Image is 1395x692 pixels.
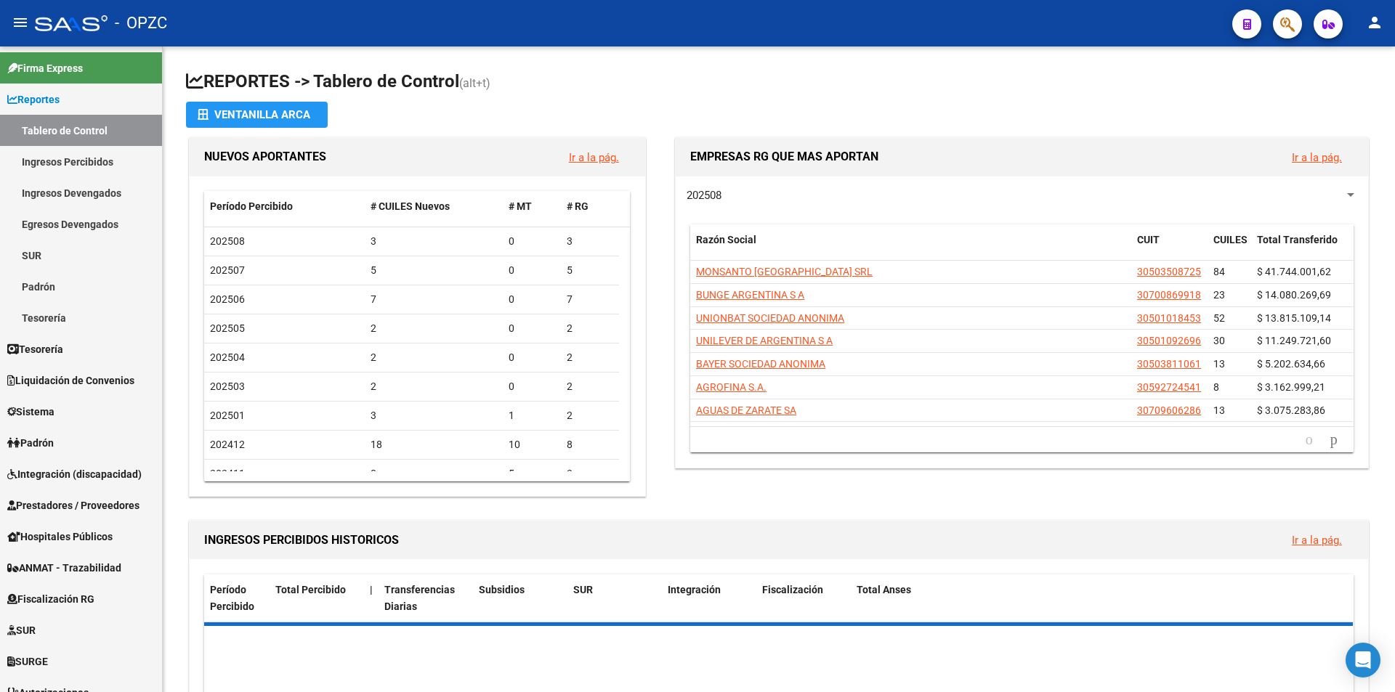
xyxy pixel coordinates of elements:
span: INGRESOS PERCIBIDOS HISTORICOS [204,533,399,547]
span: Integración (discapacidad) [7,466,142,482]
span: UNILEVER DE ARGENTINA S A [696,335,833,346]
span: Sistema [7,404,54,420]
span: SUR [7,622,36,638]
div: 5 [509,465,555,482]
span: 202411 [210,468,245,479]
div: Open Intercom Messenger [1346,643,1380,677]
span: # CUILES Nuevos [371,200,450,212]
span: AGROFINA S.A. [696,381,767,393]
div: 2 [371,349,498,366]
div: 2 [567,407,613,424]
datatable-header-cell: SUR [567,574,662,622]
span: Padrón [7,435,54,451]
div: 0 [509,349,555,366]
div: 5 [371,262,498,279]
a: Ir a la pág. [1292,151,1342,164]
span: 202506 [210,293,245,305]
span: Total Transferido [1257,234,1338,245]
span: 202503 [210,380,245,392]
datatable-header-cell: Razón Social [690,224,1131,272]
datatable-header-cell: Período Percibido [204,574,270,622]
div: 5 [567,262,613,279]
span: $ 41.744.001,62 [1257,266,1331,277]
div: 8 [567,436,613,453]
div: 3 [371,233,498,250]
span: 202508 [687,189,721,202]
span: $ 3.075.283,86 [1257,404,1325,416]
span: 30 [1213,335,1225,346]
span: Razón Social [696,234,756,245]
div: 2 [567,378,613,395]
button: Ventanilla ARCA [186,102,328,128]
span: SURGE [7,654,48,669]
span: 84 [1213,266,1225,277]
div: 3 [567,465,613,482]
span: $ 5.202.634,66 [1257,358,1325,370]
span: MONSANTO [GEOGRAPHIC_DATA] SRL [696,266,873,277]
span: 30503508725 [1137,266,1201,277]
span: CUILES [1213,234,1248,245]
div: 2 [567,349,613,366]
span: AGUAS DE ZARATE SA [696,404,796,416]
span: $ 13.815.109,14 [1257,312,1331,324]
div: 0 [509,378,555,395]
div: 2 [567,320,613,337]
span: Subsidios [479,584,525,595]
datatable-header-cell: # MT [503,191,561,222]
span: UNIONBAT SOCIEDAD ANONIMA [696,312,844,324]
datatable-header-cell: | [364,574,379,622]
datatable-header-cell: Integración [662,574,756,622]
span: 30700869918 [1137,289,1201,301]
span: # MT [509,200,532,212]
span: 30709606286 [1137,404,1201,416]
datatable-header-cell: CUILES [1208,224,1251,272]
span: Prestadores / Proveedores [7,497,139,513]
datatable-header-cell: Transferencias Diarias [379,574,473,622]
span: 52 [1213,312,1225,324]
button: Ir a la pág. [1280,144,1354,171]
div: 10 [509,436,555,453]
span: 30501018453 [1137,312,1201,324]
span: 30503811061 [1137,358,1201,370]
span: $ 11.249.721,60 [1257,335,1331,346]
a: go to next page [1324,432,1344,448]
div: 0 [509,320,555,337]
button: Ir a la pág. [1280,526,1354,553]
h1: REPORTES -> Tablero de Control [186,70,1372,95]
span: Reportes [7,91,60,107]
div: 8 [371,465,498,482]
span: Firma Express [7,60,83,76]
div: Ventanilla ARCA [198,102,316,128]
span: Tesorería [7,341,63,357]
span: 202504 [210,351,245,363]
datatable-header-cell: # CUILES Nuevos [365,191,504,222]
datatable-header-cell: Total Percibido [270,574,364,622]
datatable-header-cell: Total Anses [851,574,1342,622]
span: Total Percibido [275,584,346,595]
div: 7 [567,291,613,308]
span: ANMAT - Trazabilidad [7,560,121,576]
span: Integración [668,584,721,595]
div: 3 [567,233,613,250]
span: 202501 [210,410,245,421]
span: EMPRESAS RG QUE MAS APORTAN [690,150,878,163]
span: 202507 [210,264,245,276]
div: 3 [371,407,498,424]
button: Ir a la pág. [557,144,631,171]
span: Total Anses [857,584,911,595]
span: CUIT [1137,234,1160,245]
span: 13 [1213,404,1225,416]
div: 18 [371,436,498,453]
span: Período Percibido [210,200,293,212]
span: - OPZC [115,7,167,39]
a: Ir a la pág. [569,151,619,164]
span: 8 [1213,381,1219,393]
span: Hospitales Públicos [7,529,113,545]
datatable-header-cell: Total Transferido [1251,224,1353,272]
datatable-header-cell: Fiscalización [756,574,851,622]
div: 0 [509,262,555,279]
span: $ 14.080.269,69 [1257,289,1331,301]
a: Ir a la pág. [1292,534,1342,547]
div: 7 [371,291,498,308]
span: 202412 [210,439,245,450]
